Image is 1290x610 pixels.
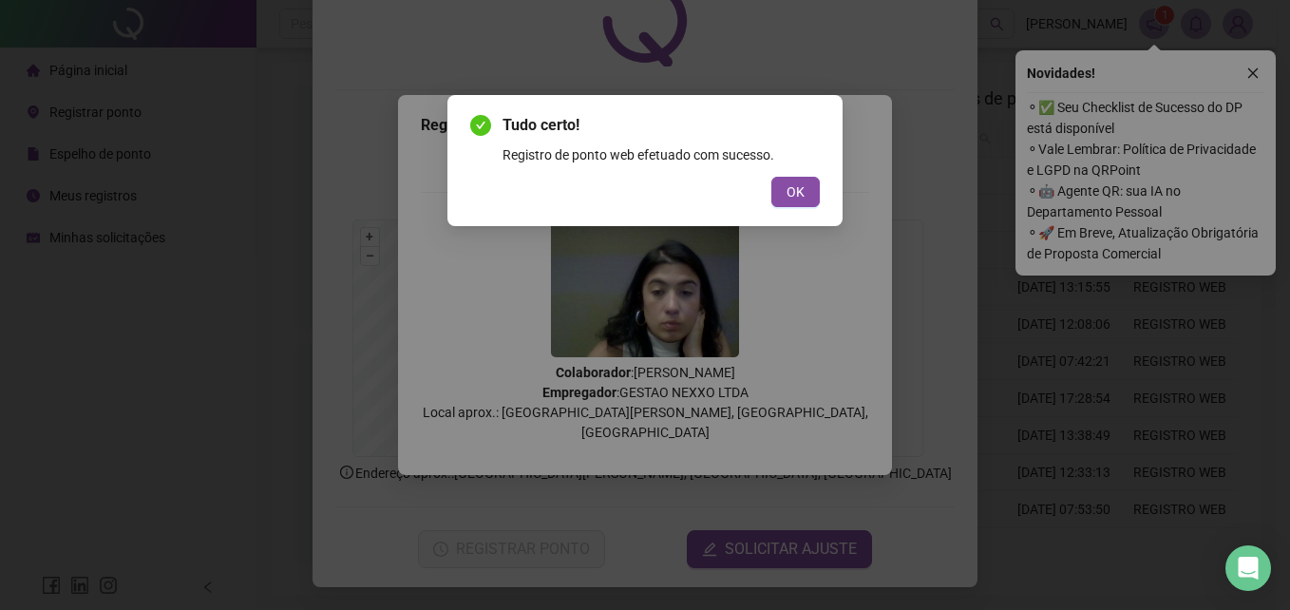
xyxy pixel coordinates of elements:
div: Registro de ponto web efetuado com sucesso. [503,144,820,165]
span: OK [787,181,805,202]
span: check-circle [470,115,491,136]
span: Tudo certo! [503,114,820,137]
button: OK [771,177,820,207]
div: Open Intercom Messenger [1225,545,1271,591]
